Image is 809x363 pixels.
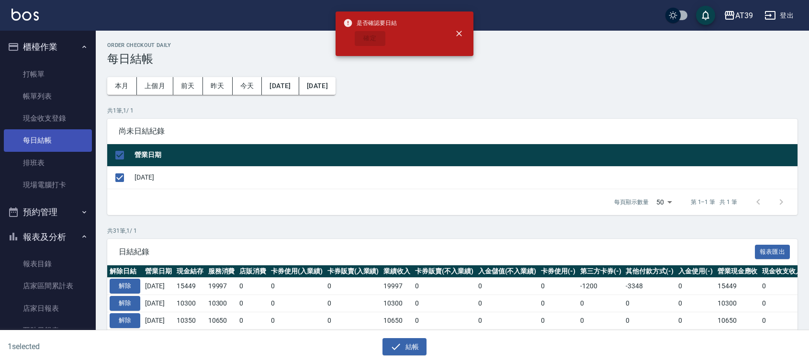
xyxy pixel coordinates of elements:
[760,329,805,346] td: 0
[174,312,206,329] td: 10350
[237,265,269,278] th: 店販消費
[269,265,325,278] th: 卡券使用(入業績)
[715,312,760,329] td: 10650
[174,265,206,278] th: 現金結存
[206,295,237,312] td: 10300
[137,77,173,95] button: 上個月
[110,296,140,311] button: 解除
[539,265,578,278] th: 卡券使用(-)
[578,312,624,329] td: 0
[381,278,413,295] td: 19997
[381,312,413,329] td: 10650
[720,6,757,25] button: AT39
[107,52,798,66] h3: 每日結帳
[715,295,760,312] td: 10300
[539,312,578,329] td: 0
[325,295,382,312] td: 0
[237,278,269,295] td: 0
[578,265,624,278] th: 第三方卡券(-)
[269,329,325,346] td: 0
[107,42,798,48] h2: Order checkout daily
[143,312,174,329] td: [DATE]
[476,312,539,329] td: 0
[715,278,760,295] td: 15449
[143,329,174,346] td: [DATE]
[413,295,476,312] td: 0
[476,329,539,346] td: 0
[755,247,790,256] a: 報表匯出
[715,329,760,346] td: 10840
[233,77,262,95] button: 今天
[107,77,137,95] button: 本月
[755,245,790,260] button: 報表匯出
[4,319,92,341] a: 互助日報表
[8,340,201,352] h6: 1 selected
[539,295,578,312] td: 0
[110,279,140,294] button: 解除
[691,198,737,206] p: 第 1–1 筆 共 1 筆
[269,295,325,312] td: 0
[715,265,760,278] th: 營業現金應收
[623,265,676,278] th: 其他付款方式(-)
[143,295,174,312] td: [DATE]
[110,313,140,328] button: 解除
[578,295,624,312] td: 0
[476,295,539,312] td: 0
[623,278,676,295] td: -3348
[325,312,382,329] td: 0
[4,152,92,174] a: 排班表
[676,329,715,346] td: 0
[614,198,649,206] p: 每頁顯示數量
[237,312,269,329] td: 0
[174,278,206,295] td: 15449
[623,329,676,346] td: 0
[132,144,798,167] th: 營業日期
[578,329,624,346] td: 0
[4,85,92,107] a: 帳單列表
[269,312,325,329] td: 0
[4,34,92,59] button: 櫃檯作業
[4,129,92,151] a: 每日結帳
[381,329,413,346] td: 10840
[413,265,476,278] th: 卡券販賣(不入業績)
[237,329,269,346] td: 1040
[203,77,233,95] button: 昨天
[652,189,675,215] div: 50
[4,253,92,275] a: 報表目錄
[262,77,299,95] button: [DATE]
[413,329,476,346] td: 0
[143,278,174,295] td: [DATE]
[539,329,578,346] td: 0
[676,278,715,295] td: 0
[676,295,715,312] td: 0
[325,265,382,278] th: 卡券販賣(入業績)
[760,295,805,312] td: 0
[413,278,476,295] td: 0
[4,63,92,85] a: 打帳單
[760,278,805,295] td: 0
[760,312,805,329] td: 0
[4,225,92,250] button: 報表及分析
[206,265,237,278] th: 服務消費
[325,278,382,295] td: 0
[206,278,237,295] td: 19997
[578,278,624,295] td: -1200
[325,329,382,346] td: 0
[343,18,397,28] span: 是否確認要日結
[4,297,92,319] a: 店家日報表
[449,23,470,44] button: close
[676,265,715,278] th: 入金使用(-)
[413,312,476,329] td: 0
[761,7,798,24] button: 登出
[206,312,237,329] td: 10650
[381,295,413,312] td: 10300
[760,265,805,278] th: 現金收支收入
[143,265,174,278] th: 營業日期
[107,265,143,278] th: 解除日結
[107,106,798,115] p: 共 1 筆, 1 / 1
[173,77,203,95] button: 前天
[735,10,753,22] div: AT39
[11,9,39,21] img: Logo
[269,278,325,295] td: 0
[696,6,715,25] button: save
